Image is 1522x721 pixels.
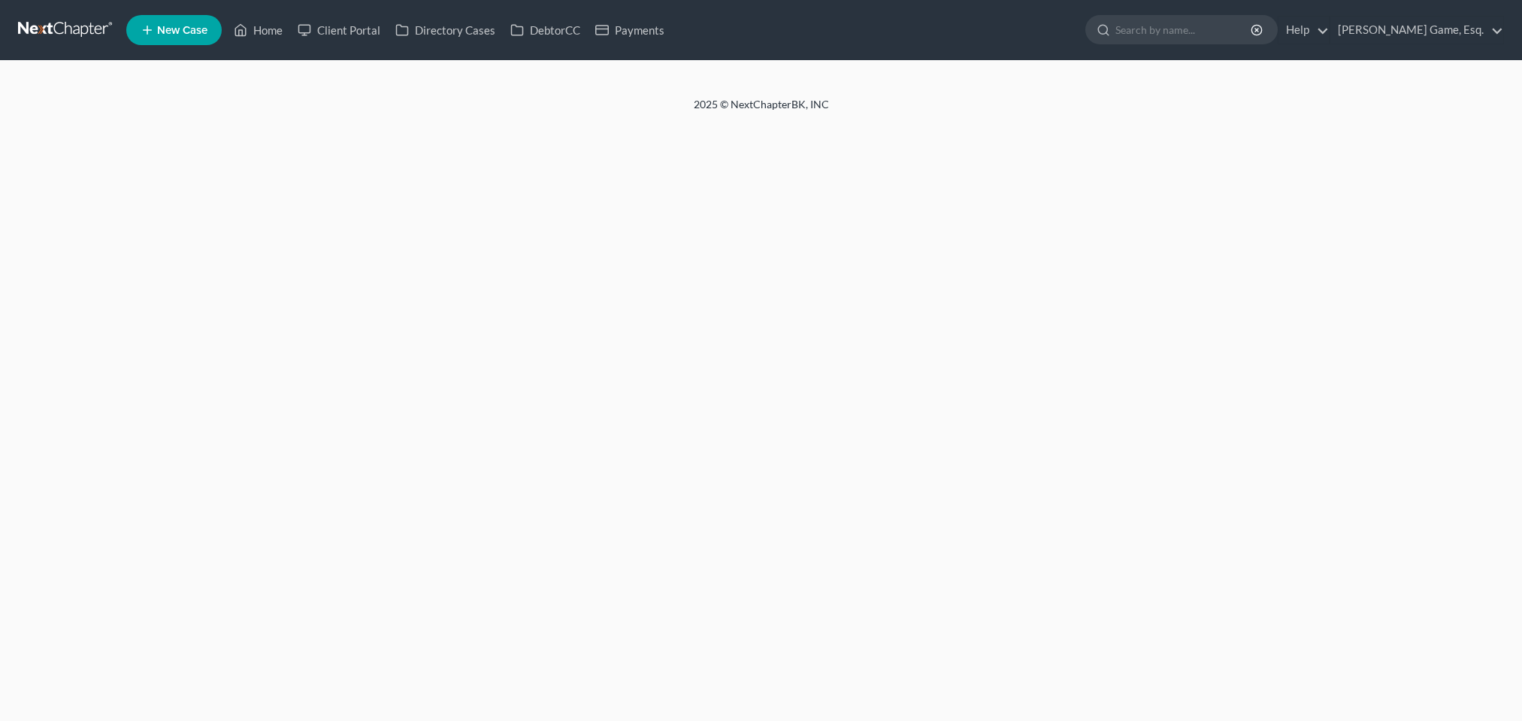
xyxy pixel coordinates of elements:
a: Client Portal [290,17,388,44]
span: New Case [157,25,207,36]
a: Payments [588,17,672,44]
a: Directory Cases [388,17,503,44]
a: [PERSON_NAME] Game, Esq. [1330,17,1503,44]
a: Home [226,17,290,44]
a: DebtorCC [503,17,588,44]
input: Search by name... [1115,16,1253,44]
div: 2025 © NextChapterBK, INC [333,97,1190,124]
a: Help [1278,17,1329,44]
